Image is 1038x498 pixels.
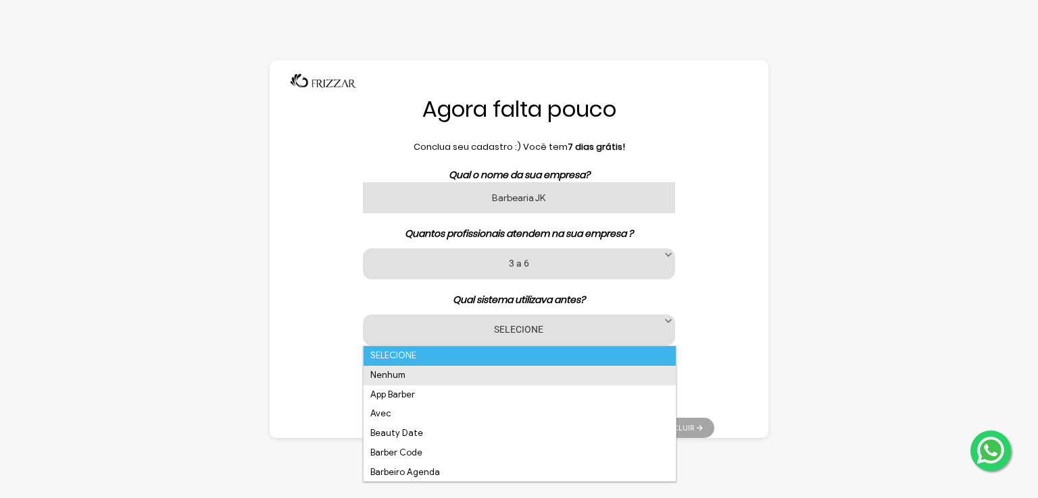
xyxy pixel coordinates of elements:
img: whatsapp.png [974,434,1007,466]
b: 7 dias grátis! [568,140,625,153]
p: Qual sistema utilizava antes? [324,293,714,307]
label: 3 a 6 [380,256,658,269]
li: Barber Code [364,443,676,463]
li: Barbeiro Agenda [364,463,676,482]
label: SELECIONE [380,323,658,335]
p: Quantos profissionais atendem na sua empresa ? [324,227,714,241]
li: Avec [364,404,676,424]
p: Veio por algum de nossos parceiros? [324,359,714,373]
p: Qual o nome da sua empresa? [324,168,714,182]
li: App Barber [364,385,676,405]
li: Beauty Date [364,424,676,443]
input: Nome da sua empresa [363,182,675,213]
h1: Agora falta pouco [324,95,714,123]
ul: Pagination [647,411,714,438]
li: Nenhum [364,366,676,385]
p: Conclua seu cadastro :) Você tem [324,140,714,154]
li: SELECIONE [364,346,676,366]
